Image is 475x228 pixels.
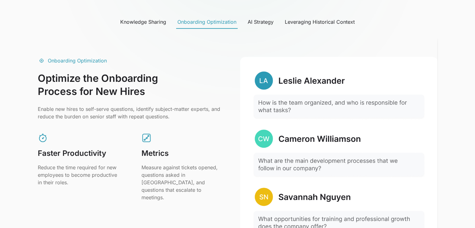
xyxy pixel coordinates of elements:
[248,18,274,26] div: AI Strategy
[444,198,475,228] iframe: Chat Widget
[285,18,355,26] div: Leveraging Historical Context
[444,198,475,228] div: 聊天小工具
[38,148,121,159] h2: Faster Productivity
[48,57,107,64] div: Onboarding Optimization
[141,148,225,159] h2: Metrics
[38,72,225,98] h3: Optimize the Onboarding Process for New Hires
[38,164,121,186] p: Reduce the time required for new employees to become productive in their roles.
[141,164,225,201] p: Measure against tickets opened, questions asked in [GEOGRAPHIC_DATA], and questions that escalate...
[38,105,225,120] p: Enable new hires to self-serve questions, identify subject-matter experts, and reduce the burden ...
[177,18,236,26] div: Onboarding Optimization
[120,18,166,26] div: Knowledge Sharing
